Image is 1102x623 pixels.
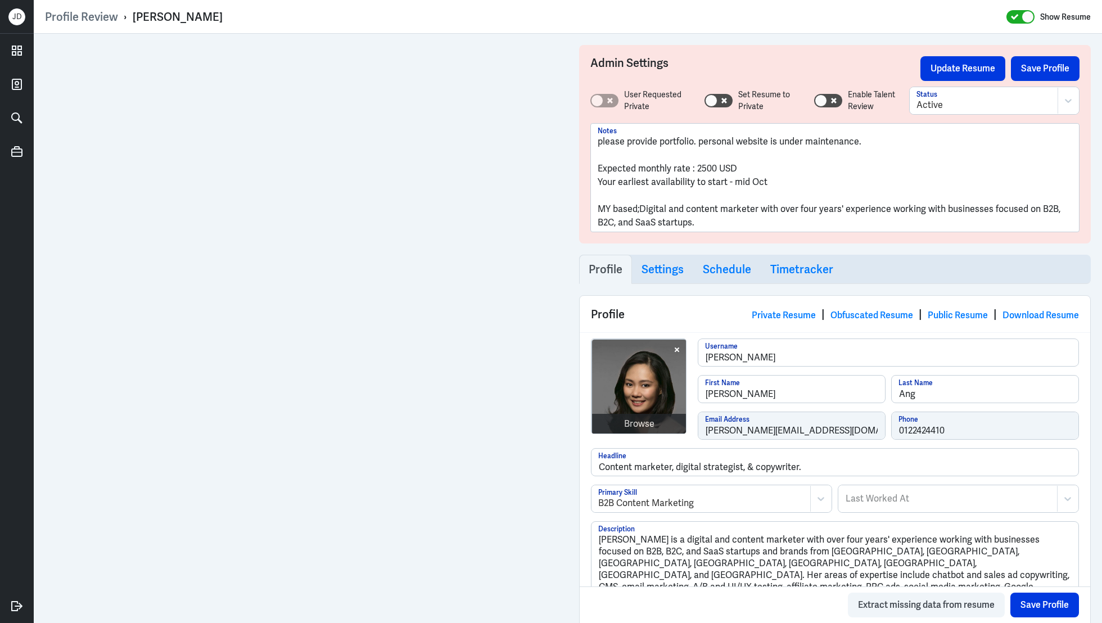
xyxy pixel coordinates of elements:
[592,340,687,434] img: debbie-ang.jpg
[698,376,885,403] input: First Name
[580,296,1090,332] div: Profile
[892,412,1078,439] input: Phone
[133,10,223,24] div: [PERSON_NAME]
[642,263,684,276] h3: Settings
[1040,10,1091,24] label: Show Resume
[848,593,1005,617] button: Extract missing data from resume
[770,263,833,276] h3: Timetracker
[8,8,25,25] div: J D
[848,89,909,112] label: Enable Talent Review
[624,417,654,431] div: Browse
[598,135,1072,148] p: please provide portfolio. personal website is under maintenance.
[590,56,920,81] h3: Admin Settings
[892,376,1078,403] input: Last Name
[589,263,622,276] h3: Profile
[1011,56,1080,81] button: Save Profile
[591,522,1078,594] textarea: [PERSON_NAME] is a digital and content marketer with over four years' experience working with bus...
[703,263,751,276] h3: Schedule
[1010,593,1079,617] button: Save Profile
[698,339,1078,366] input: Username
[45,45,557,612] iframe: https://ppcdn.hiredigital.com/register/80719647/resumes/778905017/Resume_full.pdf?Expires=1759773...
[598,175,1072,189] p: Your earliest availability to start - mid Oct
[920,56,1005,81] button: Update Resume
[752,309,816,321] a: Private Resume
[830,309,913,321] a: Obfuscated Resume
[752,306,1079,323] div: | | |
[118,10,133,24] p: ›
[928,309,988,321] a: Public Resume
[598,162,1072,175] p: Expected monthly rate : 2500 USD
[698,412,885,439] input: Email Address
[624,89,693,112] label: User Requested Private
[738,89,803,112] label: Set Resume to Private
[45,10,118,24] a: Profile Review
[591,449,1078,476] input: Headline
[598,202,1072,229] p: MY based;Digital and content marketer with over four years' experience working with businesses fo...
[1002,309,1079,321] a: Download Resume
